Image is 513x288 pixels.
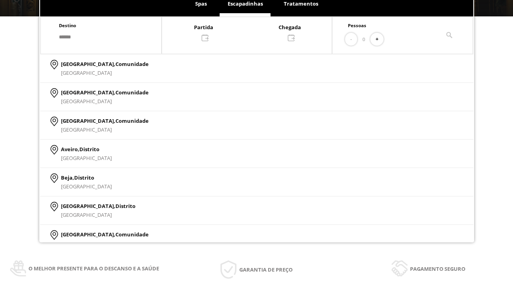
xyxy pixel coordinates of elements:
span: O melhor presente para o descanso e a saúde [28,264,159,273]
span: Comunidade [115,89,149,96]
span: Comunidade [115,60,149,68]
span: [GEOGRAPHIC_DATA] [61,154,112,162]
p: [GEOGRAPHIC_DATA], [61,116,149,125]
span: Distrito [115,202,135,210]
span: Distrito [79,146,99,153]
p: [GEOGRAPHIC_DATA], [61,60,149,68]
span: [GEOGRAPHIC_DATA] [61,126,112,133]
p: Aveiro, [61,145,112,154]
span: [GEOGRAPHIC_DATA] [61,183,112,190]
span: Comunidade [115,117,149,124]
span: Destino [59,22,76,28]
span: Garantia de preço [239,265,293,274]
span: Distrito [74,174,94,181]
p: [GEOGRAPHIC_DATA], [61,88,149,97]
button: + [370,33,384,46]
span: Pagamento seguro [410,264,465,273]
span: [GEOGRAPHIC_DATA] [61,211,112,218]
button: - [345,33,357,46]
span: Pessoas [348,22,366,28]
span: Comunidade [115,231,149,238]
span: 0 [362,35,365,44]
p: Beja, [61,173,112,182]
span: [GEOGRAPHIC_DATA] [61,69,112,76]
p: [GEOGRAPHIC_DATA], [61,230,149,239]
span: [GEOGRAPHIC_DATA] [61,240,112,247]
span: [GEOGRAPHIC_DATA] [61,98,112,105]
p: [GEOGRAPHIC_DATA], [61,202,135,210]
